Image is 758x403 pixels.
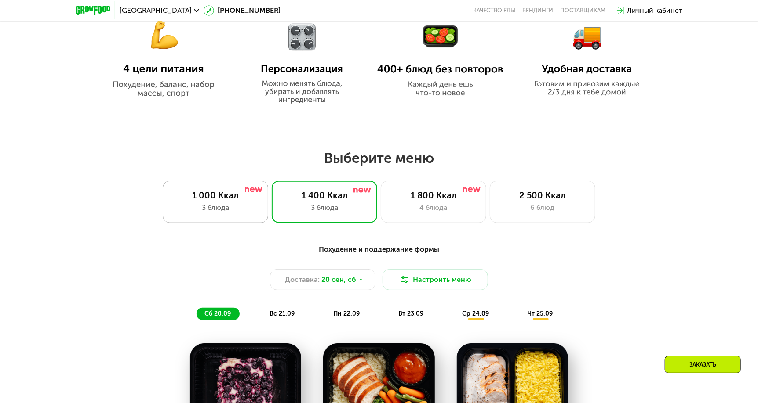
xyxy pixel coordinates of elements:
div: поставщикам [560,7,605,14]
div: Заказать [665,356,741,373]
span: [GEOGRAPHIC_DATA] [120,7,192,14]
div: Похудение и поддержание формы [119,244,639,255]
div: 1 000 Ккал [172,190,259,201]
a: [PHONE_NUMBER] [204,5,281,16]
div: 1 400 Ккал [281,190,368,201]
div: 1 800 Ккал [390,190,477,201]
div: 3 блюда [172,202,259,213]
div: 6 блюд [499,202,586,213]
div: Личный кабинет [627,5,682,16]
button: Настроить меню [383,269,488,290]
a: Качество еды [473,7,515,14]
span: сб 20.09 [204,310,231,317]
span: 20 сен, сб [322,274,357,285]
h2: Выберите меню [28,149,730,167]
span: Доставка: [285,274,320,285]
span: вс 21.09 [270,310,295,317]
span: вт 23.09 [398,310,423,317]
a: Вендинги [522,7,553,14]
div: 3 блюда [281,202,368,213]
div: 2 500 Ккал [499,190,586,201]
span: пн 22.09 [333,310,360,317]
span: ср 24.09 [462,310,489,317]
span: чт 25.09 [528,310,553,317]
div: 4 блюда [390,202,477,213]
